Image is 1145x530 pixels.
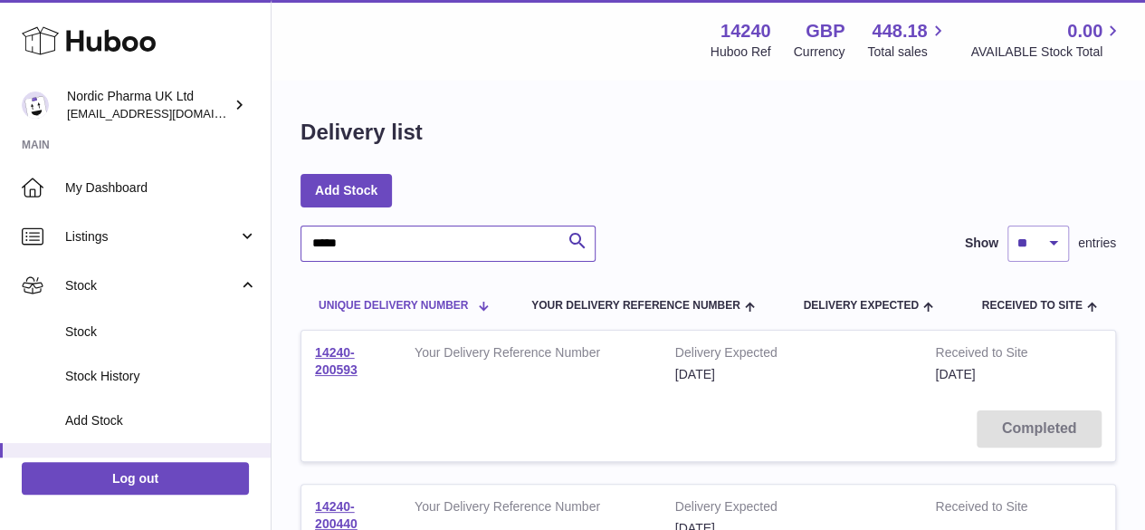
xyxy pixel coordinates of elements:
[794,43,845,61] div: Currency
[22,462,249,495] a: Log out
[65,368,257,385] span: Stock History
[867,43,948,61] span: Total sales
[415,344,648,366] strong: Your Delivery Reference Number
[531,300,740,312] span: Your Delivery Reference Number
[301,118,423,147] h1: Delivery list
[67,88,230,122] div: Nordic Pharma UK Ltd
[982,300,1083,312] span: Received to Site
[22,92,49,119] img: internalAdmin-14240@internal.huboo.com
[67,106,266,120] span: [EMAIL_ADDRESS][DOMAIN_NAME]
[675,498,909,520] strong: Delivery Expected
[935,498,1054,520] strong: Received to Site
[675,366,909,383] div: [DATE]
[319,300,468,312] span: Unique Delivery Number
[65,277,238,294] span: Stock
[65,457,257,474] span: Delivery History
[935,367,975,381] span: [DATE]
[872,19,927,43] span: 448.18
[970,19,1123,61] a: 0.00 AVAILABLE Stock Total
[65,412,257,429] span: Add Stock
[970,43,1123,61] span: AVAILABLE Stock Total
[415,498,648,520] strong: Your Delivery Reference Number
[935,344,1054,366] strong: Received to Site
[315,345,358,377] a: 14240-200593
[675,344,909,366] strong: Delivery Expected
[1078,235,1116,252] span: entries
[867,19,948,61] a: 448.18 Total sales
[965,235,998,252] label: Show
[720,19,771,43] strong: 14240
[65,228,238,246] span: Listings
[301,174,392,207] a: Add Stock
[1067,19,1102,43] span: 0.00
[65,179,257,197] span: My Dashboard
[711,43,771,61] div: Huboo Ref
[806,19,844,43] strong: GBP
[65,323,257,341] span: Stock
[803,300,918,312] span: Delivery Expected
